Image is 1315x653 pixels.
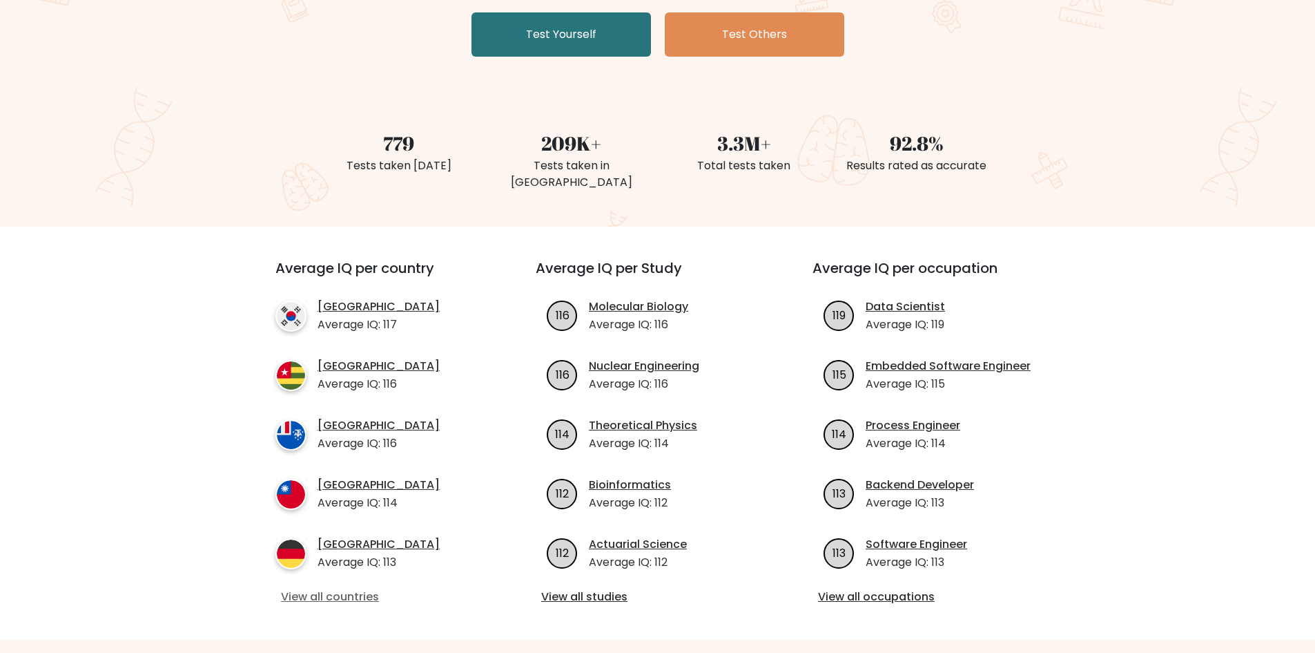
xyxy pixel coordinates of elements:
a: View all countries [281,589,480,605]
a: Process Engineer [866,417,960,434]
text: 115 [832,366,846,382]
a: [GEOGRAPHIC_DATA] [318,477,440,493]
text: 114 [555,426,569,442]
h3: Average IQ per occupation [812,260,1056,293]
p: Average IQ: 117 [318,316,440,333]
img: country [275,419,306,451]
p: Average IQ: 113 [866,495,974,511]
a: Nuclear Engineering [589,358,699,375]
p: Average IQ: 112 [589,554,687,571]
img: country [275,301,306,332]
a: Embedded Software Engineer [866,358,1031,375]
a: Theoretical Physics [589,417,697,434]
a: View all occupations [818,589,1051,605]
a: [GEOGRAPHIC_DATA] [318,358,440,375]
p: Average IQ: 116 [318,376,440,392]
a: Backend Developer [866,477,974,493]
p: Average IQ: 116 [589,316,688,333]
text: 114 [832,426,846,442]
a: Test Others [665,12,844,57]
div: 3.3M+ [666,129,822,158]
text: 113 [832,545,846,560]
text: 113 [832,485,846,501]
a: [GEOGRAPHIC_DATA] [318,536,440,553]
p: Average IQ: 115 [866,376,1031,392]
a: Software Engineer [866,536,967,553]
a: Molecular Biology [589,299,688,315]
div: Results rated as accurate [839,158,995,174]
img: country [275,479,306,510]
h3: Average IQ per Study [536,260,779,293]
text: 119 [832,307,846,323]
text: 116 [556,366,569,382]
div: 92.8% [839,129,995,158]
a: [GEOGRAPHIC_DATA] [318,417,440,434]
div: Tests taken [DATE] [321,158,477,174]
p: Average IQ: 114 [589,435,697,452]
p: Average IQ: 112 [589,495,671,511]
a: View all studies [541,589,774,605]
img: country [275,538,306,569]
p: Average IQ: 114 [318,495,440,511]
div: 209K+ [494,129,650,158]
p: Average IQ: 114 [866,435,960,452]
p: Average IQ: 119 [866,316,945,333]
a: Bioinformatics [589,477,671,493]
a: Data Scientist [866,299,945,315]
a: Test Yourself [471,12,651,57]
p: Average IQ: 116 [318,435,440,452]
text: 112 [556,545,569,560]
div: 779 [321,129,477,158]
h3: Average IQ per country [275,260,486,293]
a: Actuarial Science [589,536,687,553]
p: Average IQ: 113 [318,554,440,571]
text: 112 [556,485,569,501]
a: [GEOGRAPHIC_DATA] [318,299,440,315]
img: country [275,360,306,391]
div: Tests taken in [GEOGRAPHIC_DATA] [494,158,650,191]
p: Average IQ: 113 [866,554,967,571]
text: 116 [556,307,569,323]
div: Total tests taken [666,158,822,174]
p: Average IQ: 116 [589,376,699,392]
